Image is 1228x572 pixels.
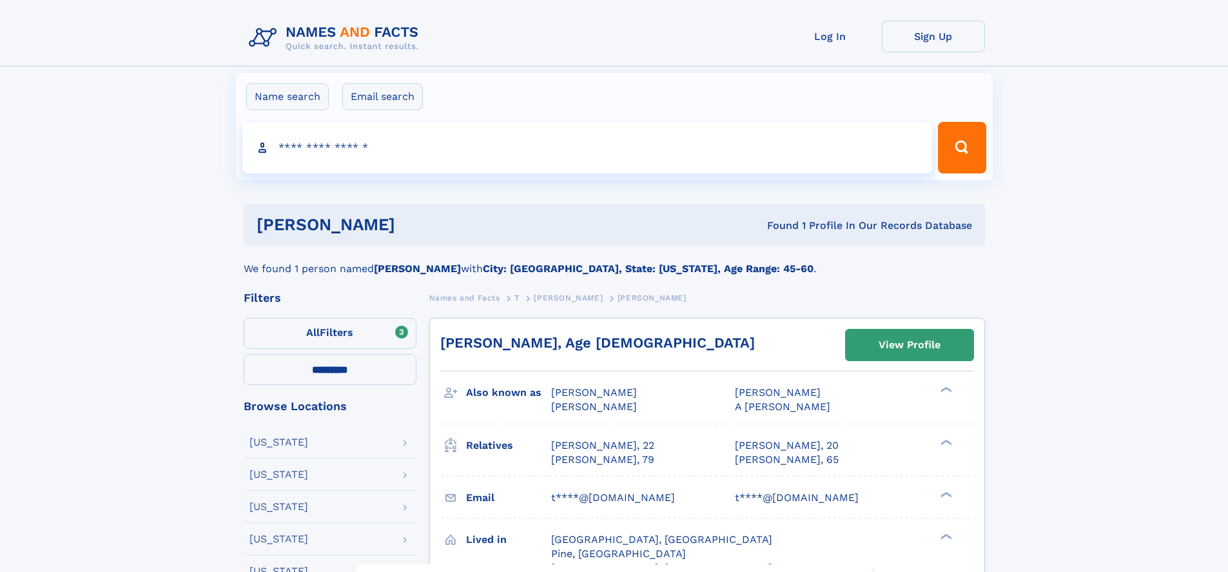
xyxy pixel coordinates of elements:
[551,386,637,399] span: [PERSON_NAME]
[735,439,839,453] a: [PERSON_NAME], 20
[534,293,603,302] span: [PERSON_NAME]
[466,487,551,509] h3: Email
[249,502,308,512] div: [US_STATE]
[440,335,755,351] a: [PERSON_NAME], Age [DEMOGRAPHIC_DATA]
[779,21,882,52] a: Log In
[937,490,953,498] div: ❯
[242,122,933,173] input: search input
[551,439,654,453] a: [PERSON_NAME], 22
[846,330,973,360] a: View Profile
[514,290,520,306] a: T
[937,386,953,394] div: ❯
[244,400,416,412] div: Browse Locations
[514,293,520,302] span: T
[581,219,972,233] div: Found 1 Profile In Our Records Database
[483,262,814,275] b: City: [GEOGRAPHIC_DATA], State: [US_STATE], Age Range: 45-60
[735,400,830,413] span: A [PERSON_NAME]
[937,438,953,446] div: ❯
[244,318,416,349] label: Filters
[551,400,637,413] span: [PERSON_NAME]
[551,453,654,467] a: [PERSON_NAME], 79
[466,435,551,457] h3: Relatives
[429,290,500,306] a: Names and Facts
[735,386,821,399] span: [PERSON_NAME]
[306,326,320,339] span: All
[551,533,772,546] span: [GEOGRAPHIC_DATA], [GEOGRAPHIC_DATA]
[257,217,581,233] h1: [PERSON_NAME]
[937,532,953,540] div: ❯
[735,453,839,467] a: [PERSON_NAME], 65
[374,262,461,275] b: [PERSON_NAME]
[244,292,416,304] div: Filters
[551,547,686,560] span: Pine, [GEOGRAPHIC_DATA]
[879,330,940,360] div: View Profile
[246,83,329,110] label: Name search
[882,21,985,52] a: Sign Up
[342,83,423,110] label: Email search
[249,437,308,448] div: [US_STATE]
[244,21,429,55] img: Logo Names and Facts
[938,122,986,173] button: Search Button
[466,382,551,404] h3: Also known as
[534,290,603,306] a: [PERSON_NAME]
[618,293,687,302] span: [PERSON_NAME]
[244,246,985,277] div: We found 1 person named with .
[466,529,551,551] h3: Lived in
[249,534,308,544] div: [US_STATE]
[249,469,308,480] div: [US_STATE]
